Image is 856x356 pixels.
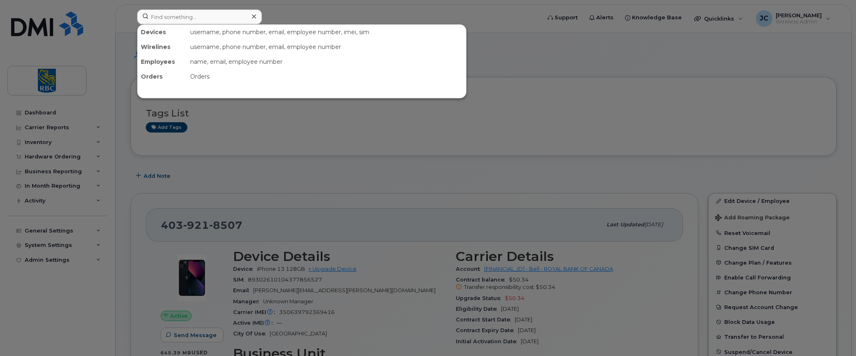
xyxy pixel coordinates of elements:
[187,69,466,84] div: Orders
[138,40,187,54] div: Wirelines
[138,69,187,84] div: Orders
[138,25,187,40] div: Devices
[187,40,466,54] div: username, phone number, email, employee number
[138,54,187,69] div: Employees
[187,25,466,40] div: username, phone number, email, employee number, imei, sim
[187,54,466,69] div: name, email, employee number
